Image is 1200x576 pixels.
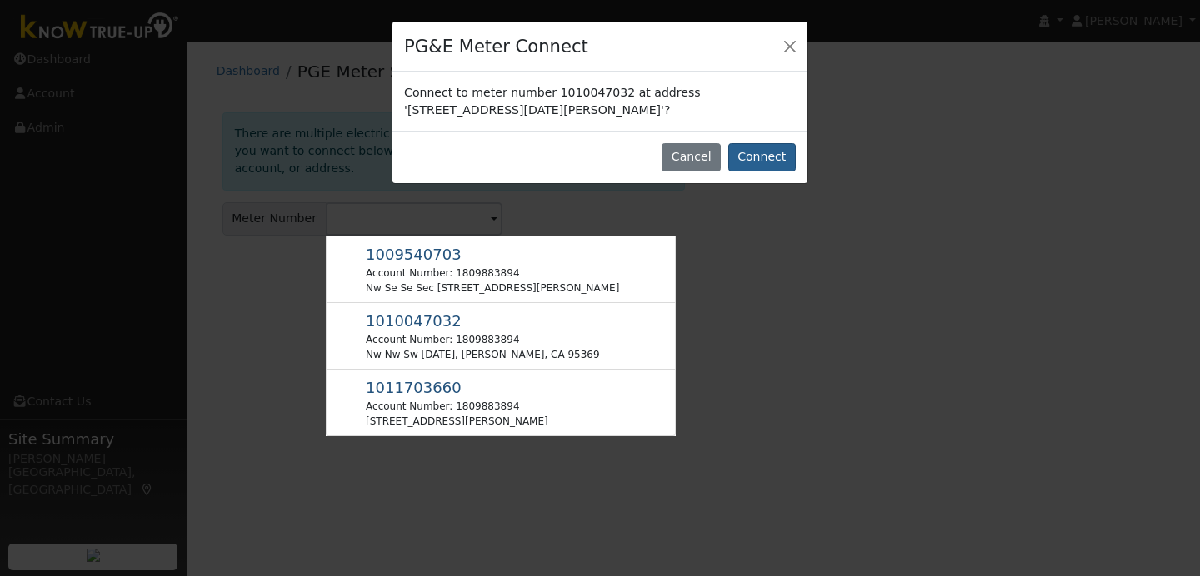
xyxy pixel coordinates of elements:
[366,249,462,262] span: Usage Point: 2892185815
[366,347,600,362] div: Nw Nw Sw [DATE], [PERSON_NAME], CA 95369
[366,281,619,295] div: Nw Se Se Sec [STREET_ADDRESS][PERSON_NAME]
[366,312,462,330] span: 1010047032
[366,399,548,414] div: Account Number: 1809883894
[366,266,619,281] div: Account Number: 1809883894
[728,143,796,171] button: Connect
[366,382,462,395] span: Usage Point: 9315785818
[778,34,802,57] button: Close
[366,315,462,329] span: Usage Point: 6628785832
[404,33,588,60] h4: PG&E Meter Connect
[366,379,462,396] span: 1011703660
[662,143,721,171] button: Cancel
[366,414,548,429] div: [STREET_ADDRESS][PERSON_NAME]
[392,72,807,130] div: Connect to meter number 1010047032 at address '[STREET_ADDRESS][DATE][PERSON_NAME]'?
[366,246,462,263] span: 1009540703
[366,332,600,347] div: Account Number: 1809883894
